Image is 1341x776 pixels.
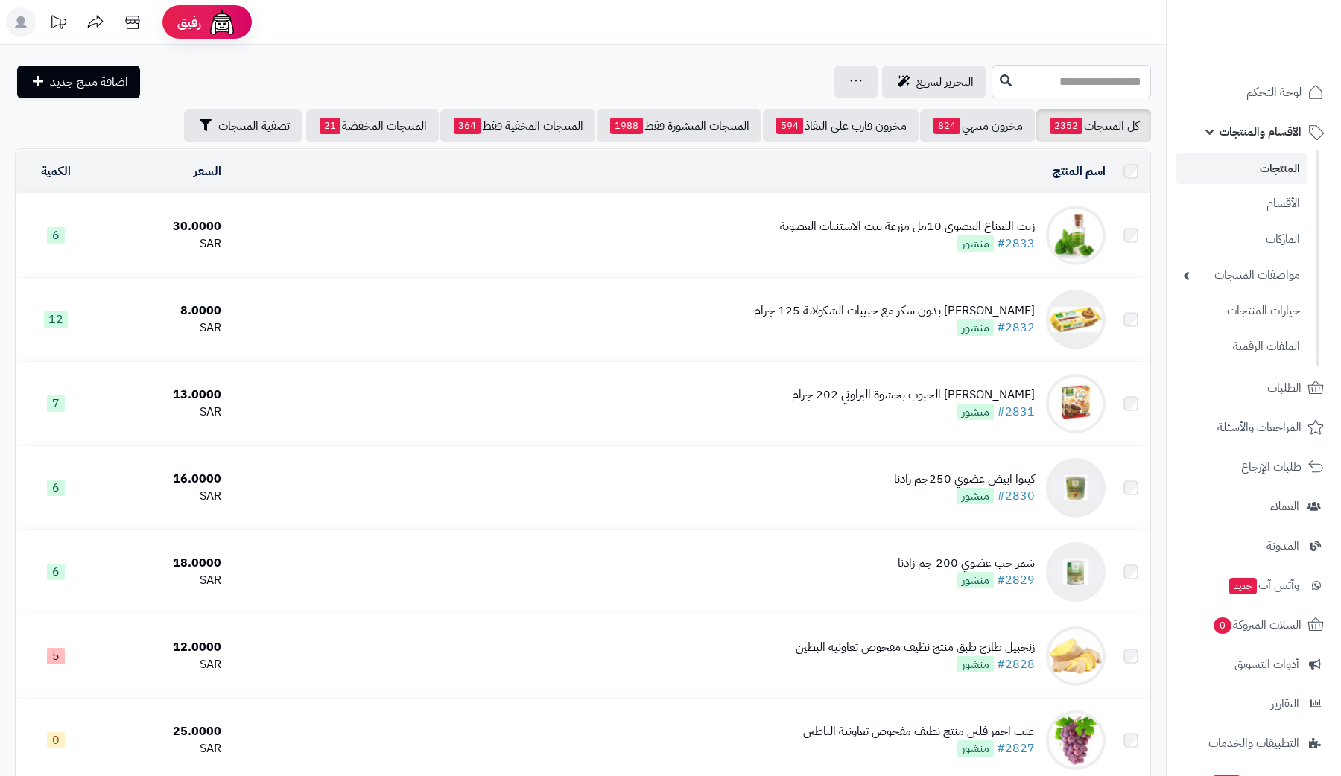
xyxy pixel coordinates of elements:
span: طلبات الإرجاع [1241,457,1302,477]
a: التقارير [1176,686,1332,722]
div: كينوا ابيض عضوي 250جم زادنا [894,471,1035,488]
a: السلات المتروكة0 [1176,607,1332,643]
span: السلات المتروكة [1212,614,1302,635]
span: المراجعات والأسئلة [1217,417,1302,438]
span: منشور [957,235,994,252]
a: طلبات الإرجاع [1176,449,1332,485]
a: المدونة [1176,528,1332,564]
span: الأقسام والمنتجات [1220,121,1302,142]
div: 13.0000 [102,387,221,404]
span: 2352 [1050,118,1082,134]
span: التطبيقات والخدمات [1208,733,1299,754]
img: زنجبيل طازج طبق منتج نظيف مفحوص تعاونية البطين [1046,626,1106,686]
span: أدوات التسويق [1234,654,1299,675]
a: #2827 [997,740,1035,757]
div: SAR [102,404,221,421]
a: الملفات الرقمية [1176,331,1307,363]
div: شمر حب عضوي 200 جم زادنا [898,555,1035,572]
img: شمر حب عضوي 200 جم زادنا [1046,542,1106,602]
a: اسم المنتج [1053,162,1106,180]
a: التحرير لسريع [882,66,986,98]
span: الطلبات [1267,378,1302,398]
span: منشور [957,404,994,420]
a: السعر [194,162,221,180]
span: اضافة منتج جديد [50,73,128,91]
span: 21 [320,118,340,134]
div: زيت النعناع العضوي 10مل مزرعة بيت الاستنبات العضوية [780,218,1035,235]
a: مواصفات المنتجات [1176,259,1307,291]
a: مخزون قارب على النفاذ594 [763,109,919,142]
div: SAR [102,235,221,252]
img: عنب احمر فلين منتج نظيف مفحوص تعاونية الباطين [1046,710,1106,770]
a: المراجعات والأسئلة [1176,410,1332,445]
span: العملاء [1270,496,1299,517]
a: المنتجات المخفية فقط364 [440,109,595,142]
img: كينوا ابيض عضوي 250جم زادنا [1046,458,1106,518]
img: زيت النعناع العضوي 10مل مزرعة بيت الاستنبات العضوية [1046,206,1106,265]
span: المدونة [1266,535,1299,556]
a: وآتس آبجديد [1176,567,1332,603]
span: لوحة التحكم [1246,82,1302,103]
a: المنتجات المخفضة21 [306,109,439,142]
img: logo-2.png [1240,38,1327,69]
span: 5 [47,648,65,664]
button: تصفية المنتجات [184,109,302,142]
span: منشور [957,572,994,588]
div: SAR [102,488,221,505]
span: وآتس آب [1228,575,1299,596]
a: الكمية [41,162,71,180]
div: 30.0000 [102,218,221,235]
div: SAR [102,572,221,589]
span: 594 [776,118,803,134]
div: 18.0000 [102,555,221,572]
a: خيارات المنتجات [1176,295,1307,327]
a: العملاء [1176,489,1332,524]
span: منشور [957,319,994,336]
span: 12 [44,311,68,328]
span: 364 [454,118,481,134]
a: لوحة التحكم [1176,74,1332,110]
span: جديد [1229,578,1257,594]
div: 16.0000 [102,471,221,488]
a: مخزون منتهي824 [920,109,1035,142]
div: SAR [102,656,221,673]
span: منشور [957,740,994,757]
a: الطلبات [1176,370,1332,406]
span: 0 [1214,617,1231,634]
a: #2833 [997,235,1035,252]
div: SAR [102,319,221,337]
a: التطبيقات والخدمات [1176,725,1332,761]
a: #2828 [997,655,1035,673]
img: ai-face.png [207,7,237,37]
a: المنتجات [1176,153,1307,184]
img: جولن زيرو كوكيز بدون سكر مع حبيبات الشكولاتة 125 جرام [1046,290,1106,349]
div: 25.0000 [102,723,221,740]
div: [PERSON_NAME] بدون سكر مع حبيبات الشكولاتة 125 جرام [754,302,1035,319]
a: #2829 [997,571,1035,589]
a: #2832 [997,319,1035,337]
div: عنب احمر فلين منتج نظيف مفحوص تعاونية الباطين [803,723,1035,740]
span: منشور [957,488,994,504]
div: زنجبيل طازج طبق منتج نظيف مفحوص تعاونية البطين [796,639,1035,656]
span: التحرير لسريع [916,73,974,91]
a: أدوات التسويق [1176,646,1332,682]
div: [PERSON_NAME] الحبوب بحشوة البراوني 202 جرام [792,387,1035,404]
span: 824 [933,118,960,134]
a: المنتجات المنشورة فقط1988 [597,109,761,142]
span: 0 [47,732,65,748]
a: تحديثات المنصة [39,7,77,41]
span: 6 [47,227,65,244]
span: 6 [47,564,65,580]
span: تصفية المنتجات [218,117,290,135]
span: 6 [47,480,65,496]
span: رفيق [177,13,201,31]
span: 1988 [610,118,643,134]
a: #2831 [997,403,1035,421]
span: 7 [47,395,65,412]
a: كل المنتجات2352 [1036,109,1151,142]
a: الماركات [1176,223,1307,255]
div: 8.0000 [102,302,221,319]
a: الأقسام [1176,188,1307,220]
span: منشور [957,656,994,672]
img: جولن بسكويت الحبوب بحشوة البراوني 202 جرام [1046,374,1106,433]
